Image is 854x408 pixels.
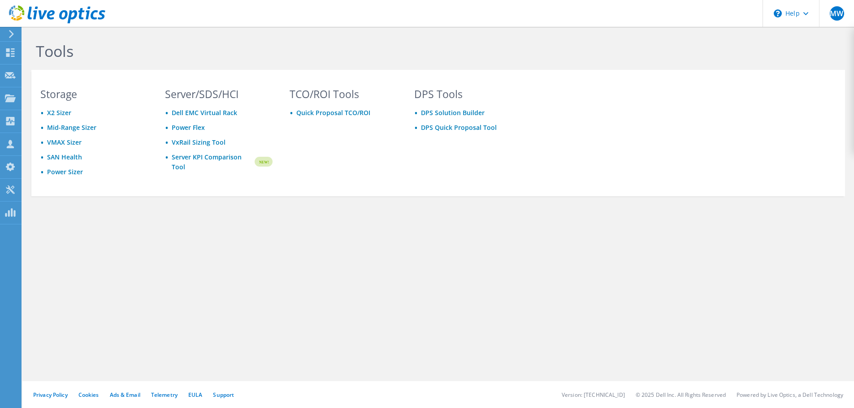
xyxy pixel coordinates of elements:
a: Quick Proposal TCO/ROI [296,108,370,117]
a: Ads & Email [110,391,140,399]
img: new-badge.svg [253,151,273,172]
a: Power Sizer [47,167,83,176]
a: DPS Quick Proposal Tool [421,123,497,132]
h3: Server/SDS/HCI [165,89,273,99]
li: Version: [TECHNICAL_ID] [562,391,625,399]
svg: \n [774,9,782,17]
a: Server KPI Comparison Tool [172,152,253,172]
a: Dell EMC Virtual Rack [172,108,237,117]
h3: DPS Tools [414,89,522,99]
a: Support [213,391,234,399]
a: SAN Health [47,153,82,161]
a: DPS Solution Builder [421,108,485,117]
a: Cookies [78,391,99,399]
h1: Tools [36,42,641,60]
a: Privacy Policy [33,391,68,399]
a: Mid-Range Sizer [47,123,96,132]
a: Power Flex [172,123,205,132]
a: VxRail Sizing Tool [172,138,225,146]
a: VMAX Sizer [47,138,82,146]
a: X2 Sizer [47,108,71,117]
li: © 2025 Dell Inc. All Rights Reserved [636,391,726,399]
a: Telemetry [151,391,178,399]
h3: TCO/ROI Tools [290,89,397,99]
span: MW [830,6,844,21]
a: EULA [188,391,202,399]
h3: Storage [40,89,148,99]
li: Powered by Live Optics, a Dell Technology [737,391,843,399]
